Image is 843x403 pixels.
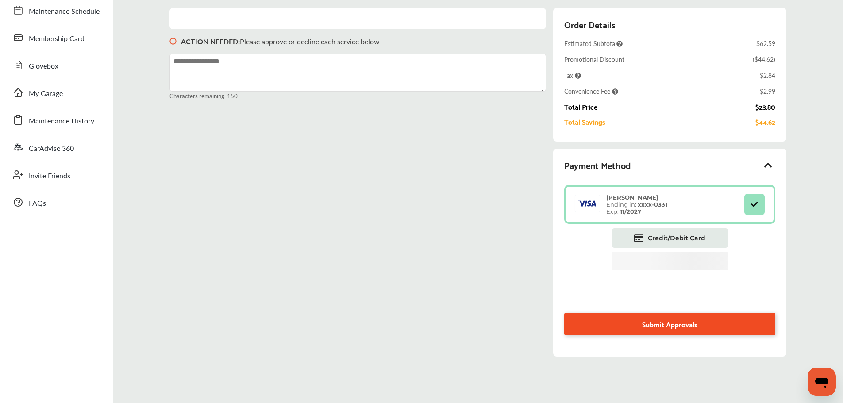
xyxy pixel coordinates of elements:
strong: xxxx- 0331 [638,201,667,208]
img: svg+xml;base64,PHN2ZyB3aWR0aD0iMTYiIGhlaWdodD0iMTciIHZpZXdCb3g9IjAgMCAxNiAxNyIgZmlsbD0ibm9uZSIgeG... [169,29,177,54]
div: Payment Method [564,157,775,173]
span: Credit/Debit Card [648,234,705,242]
span: Maintenance Schedule [29,6,100,17]
span: Glovebox [29,61,58,72]
span: FAQs [29,198,46,209]
div: $44.62 [755,118,775,126]
span: Submit Approvals [642,318,697,330]
span: Invite Friends [29,170,70,182]
div: Order Details [564,17,615,32]
iframe: PayPal [612,252,728,293]
span: Tax [564,71,581,80]
div: Total Price [564,103,597,111]
a: FAQs [8,191,104,214]
b: ACTION NEEDED : [181,36,240,46]
div: $62.59 [756,39,775,48]
small: Characters remaining: 150 [169,92,546,100]
span: My Garage [29,88,63,100]
div: Promotional Discount [564,55,624,64]
a: Membership Card [8,26,104,49]
span: CarAdvise 360 [29,143,74,154]
iframe: Button to launch messaging window [808,368,836,396]
div: Total Savings [564,118,605,126]
div: $23.80 [755,103,775,111]
strong: 11/2027 [620,208,641,215]
span: Estimated Subtotal [564,39,623,48]
a: Invite Friends [8,163,104,186]
a: Submit Approvals [564,313,775,335]
a: Credit/Debit Card [612,228,728,248]
a: CarAdvise 360 [8,136,104,159]
div: $2.99 [760,87,775,96]
span: Maintenance History [29,115,94,127]
a: My Garage [8,81,104,104]
div: $2.84 [760,71,775,80]
a: Maintenance History [8,108,104,131]
span: Convenience Fee [564,87,618,96]
div: Ending in: Exp: [602,194,672,215]
strong: [PERSON_NAME] [606,194,658,201]
div: ( $44.62 ) [753,55,775,64]
p: Please approve or decline each service below [181,36,380,46]
span: Membership Card [29,33,85,45]
a: Glovebox [8,54,104,77]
